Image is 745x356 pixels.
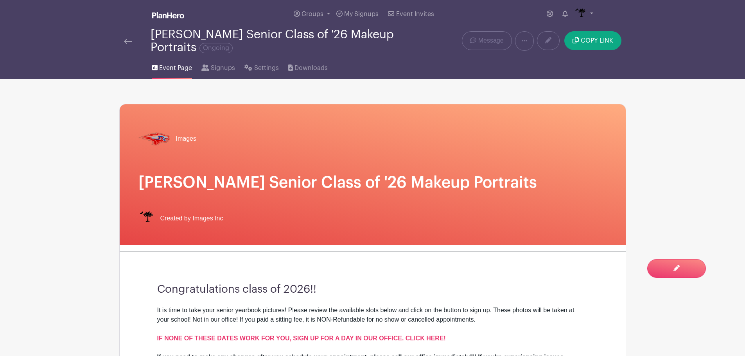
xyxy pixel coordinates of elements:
[124,39,132,44] img: back-arrow-29a5d9b10d5bd6ae65dc969a981735edf675c4d7a1fe02e03b50dbd4ba3cdb55.svg
[254,63,279,73] span: Settings
[574,8,587,20] img: IMAGES%20logo%20transparenT%20PNG%20s.png
[157,306,588,334] div: It is time to take your senior yearbook pictures! Please review the available slots below and cli...
[396,11,434,17] span: Event Invites
[159,63,192,73] span: Event Page
[138,123,170,154] img: hammond%20transp.%20(1).png
[564,31,621,50] button: COPY LINK
[176,134,196,143] span: Images
[201,54,235,79] a: Signups
[199,43,233,53] span: Ongoing
[581,38,613,44] span: COPY LINK
[160,214,223,223] span: Created by Images Inc
[302,11,323,17] span: Groups
[138,173,607,192] h1: [PERSON_NAME] Senior Class of '26 Makeup Portraits
[244,54,278,79] a: Settings
[294,63,328,73] span: Downloads
[152,12,184,18] img: logo_white-6c42ec7e38ccf1d336a20a19083b03d10ae64f83f12c07503d8b9e83406b4c7d.svg
[157,283,588,296] h3: Congratulations class of 2026!!
[478,36,504,45] span: Message
[288,54,328,79] a: Downloads
[211,63,235,73] span: Signups
[462,31,512,50] a: Message
[151,28,404,54] div: [PERSON_NAME] Senior Class of '26 Makeup Portraits
[152,54,192,79] a: Event Page
[138,211,154,226] img: IMAGES%20logo%20transparenT%20PNG%20s.png
[344,11,379,17] span: My Signups
[157,335,446,342] a: IF NONE OF THESE DATES WORK FOR YOU, SIGN UP FOR A DAY IN OUR OFFICE. CLICK HERE!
